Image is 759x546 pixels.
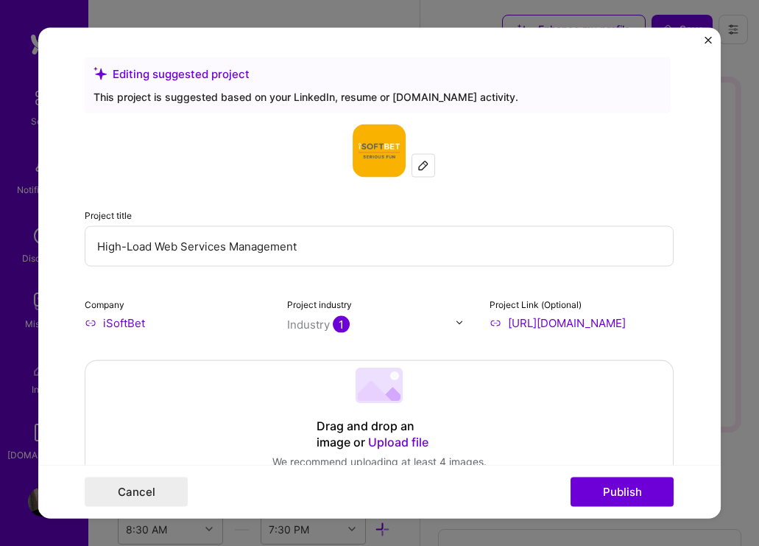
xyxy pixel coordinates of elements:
button: Cancel [85,477,188,507]
img: Edit [417,159,429,171]
input: Enter the name of the project [85,225,674,266]
div: We recommend uploading at least 4 images. [245,454,513,469]
div: This project is suggested based on your LinkedIn, resume or [DOMAIN_NAME] activity. [93,88,662,104]
button: Publish [571,477,674,507]
div: Drag and drop an image or [317,418,442,450]
label: Project Link (Optional) [490,298,582,309]
span: 1 [333,315,350,332]
label: Company [85,298,124,309]
input: Enter name or website [85,315,269,330]
div: Drag and drop an image or Upload fileWe recommend uploading at least 4 images.1600x1200px or high... [85,360,674,492]
input: Enter link [490,315,674,330]
div: Industry [287,316,350,332]
label: Project title [85,209,132,220]
button: Close [705,36,712,52]
img: drop icon [455,318,464,327]
span: Upload file [368,434,428,449]
div: Editing suggested project [93,66,662,81]
img: Company logo [353,124,406,177]
label: Project industry [287,298,352,309]
div: Edit [412,154,434,176]
i: icon SuggestedTeams [93,67,107,80]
